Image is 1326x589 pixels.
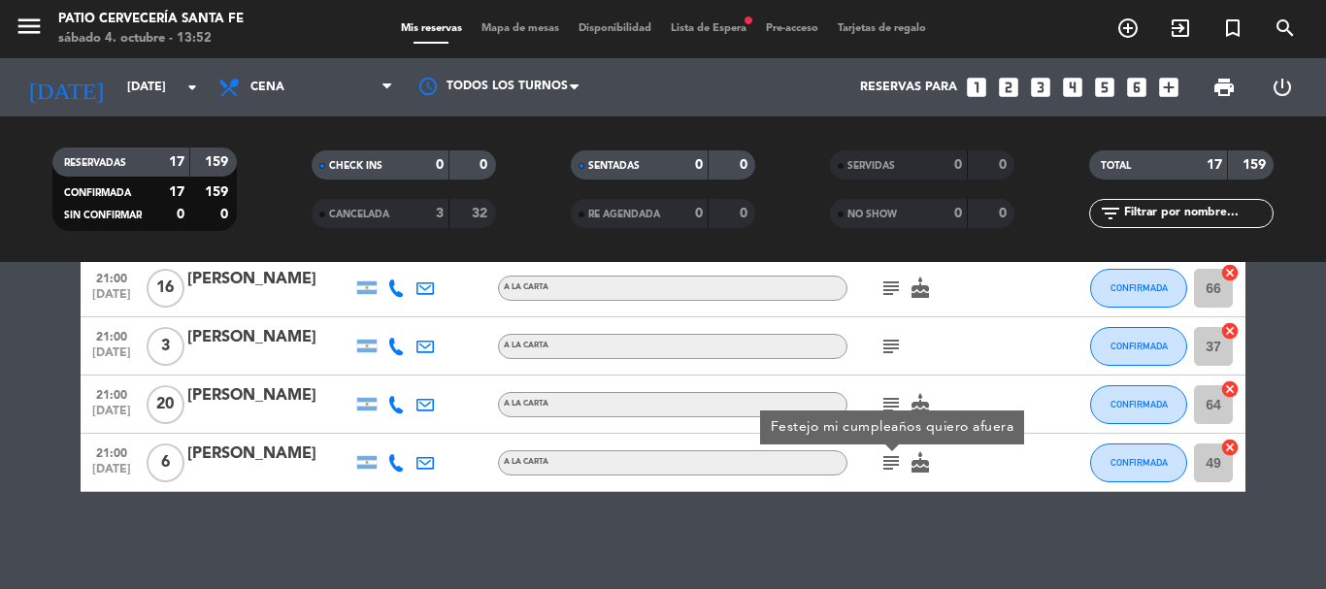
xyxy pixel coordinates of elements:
span: TOTAL [1101,161,1131,171]
span: CANCELADA [329,210,389,219]
span: fiber_manual_record [743,15,754,26]
div: [PERSON_NAME] [187,267,352,292]
i: power_settings_new [1271,76,1294,99]
span: CHECK INS [329,161,382,171]
i: looks_3 [1028,75,1053,100]
strong: 0 [954,207,962,220]
strong: 159 [205,155,232,169]
span: Lista de Espera [661,23,756,34]
i: looks_one [964,75,989,100]
div: Festejo mi cumpleaños quiero afuera [771,417,1014,438]
span: print [1212,76,1236,99]
strong: 17 [169,185,184,199]
strong: 0 [999,158,1011,172]
strong: 0 [954,158,962,172]
i: subject [879,451,903,474]
i: cancel [1220,379,1240,399]
i: add_circle_outline [1116,16,1140,40]
span: 21:00 [87,441,136,463]
i: looks_two [996,75,1021,100]
span: A LA CARTA [504,283,548,291]
span: Pre-acceso [756,23,828,34]
i: subject [879,393,903,416]
strong: 159 [1243,158,1270,172]
i: menu [15,12,44,41]
span: CONFIRMADA [1111,399,1168,409]
button: CONFIRMADA [1090,269,1187,308]
span: NO SHOW [847,210,897,219]
span: Tarjetas de regalo [828,23,936,34]
strong: 0 [220,208,232,221]
span: CONFIRMADA [64,188,131,198]
button: CONFIRMADA [1090,385,1187,424]
i: cancel [1220,438,1240,457]
span: RE AGENDADA [588,210,660,219]
span: 21:00 [87,382,136,405]
span: SIN CONFIRMAR [64,211,142,220]
div: [PERSON_NAME] [187,325,352,350]
i: turned_in_not [1221,16,1244,40]
span: CONFIRMADA [1111,457,1168,468]
i: cancel [1220,263,1240,282]
strong: 0 [436,158,444,172]
span: [DATE] [87,288,136,311]
i: looks_6 [1124,75,1149,100]
strong: 0 [177,208,184,221]
span: CONFIRMADA [1111,341,1168,351]
i: subject [879,277,903,300]
span: RESERVADAS [64,158,126,168]
i: cancel [1220,321,1240,341]
div: [PERSON_NAME] [187,383,352,409]
strong: 3 [436,207,444,220]
span: A LA CARTA [504,400,548,408]
span: CONFIRMADA [1111,282,1168,293]
div: Patio Cervecería Santa Fe [58,10,244,29]
i: [DATE] [15,66,117,109]
span: A LA CARTA [504,342,548,349]
i: looks_4 [1060,75,1085,100]
i: cake [909,277,932,300]
span: [DATE] [87,405,136,427]
button: CONFIRMADA [1090,327,1187,366]
strong: 32 [472,207,491,220]
i: add_box [1156,75,1181,100]
i: subject [879,335,903,358]
div: [PERSON_NAME] [187,442,352,467]
span: Reservas para [860,81,957,94]
span: 16 [147,269,184,308]
span: [DATE] [87,346,136,369]
span: Mis reservas [391,23,472,34]
i: cake [909,451,932,474]
span: 6 [147,443,184,482]
div: LOG OUT [1253,58,1311,116]
span: 20 [147,385,184,424]
strong: 17 [1207,158,1222,172]
div: sábado 4. octubre - 13:52 [58,29,244,49]
span: Disponibilidad [569,23,661,34]
strong: 159 [205,185,232,199]
i: exit_to_app [1169,16,1192,40]
span: SERVIDAS [847,161,895,171]
strong: 0 [740,158,751,172]
span: 21:00 [87,324,136,346]
i: looks_5 [1092,75,1117,100]
strong: 0 [740,207,751,220]
i: search [1274,16,1297,40]
span: Cena [250,81,284,94]
strong: 0 [695,158,703,172]
strong: 17 [169,155,184,169]
button: CONFIRMADA [1090,443,1187,482]
strong: 0 [999,207,1011,220]
span: A LA CARTA [504,458,548,466]
span: 3 [147,327,184,366]
strong: 0 [480,158,491,172]
span: [DATE] [87,463,136,485]
span: 21:00 [87,266,136,288]
span: Mapa de mesas [472,23,569,34]
span: SENTADAS [588,161,640,171]
strong: 0 [695,207,703,220]
button: menu [15,12,44,48]
i: cake [909,393,932,416]
input: Filtrar por nombre... [1122,203,1273,224]
i: arrow_drop_down [181,76,204,99]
